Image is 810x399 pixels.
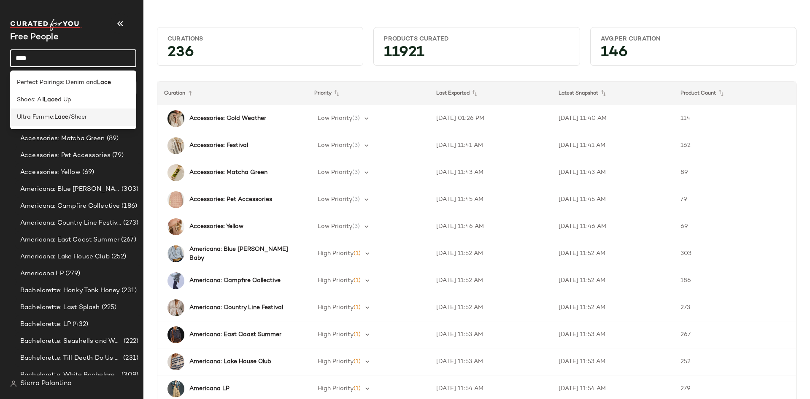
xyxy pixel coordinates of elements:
span: (267) [119,235,136,245]
span: (79) [111,151,124,160]
span: Low Priority [318,223,352,230]
span: Americana LP [20,269,64,279]
span: High Priority [318,331,354,338]
span: Bachelorette: Honky Tonk Honey [20,286,120,296]
span: (432) [71,320,88,329]
span: Americana: Lake House Club [20,252,110,262]
span: (3) [352,196,360,203]
div: 146 [594,46,793,62]
td: 69 [674,213,796,240]
span: (222) [122,337,138,346]
div: Products Curated [384,35,569,43]
img: 95815080_004_b [167,191,184,208]
span: (231) [121,353,138,363]
img: 104720784_230_b [167,164,184,181]
b: Accessories: Festival [189,141,248,150]
span: (3) [352,115,360,122]
td: [DATE] 01:26 PM [429,105,552,132]
td: 89 [674,159,796,186]
td: [DATE] 11:40 AM [552,105,674,132]
b: Americana LP [189,384,229,393]
td: [DATE] 11:52 AM [429,294,552,321]
span: Bachelorette: Last Splash [20,303,100,312]
span: Americana: Campfire Collective [20,201,120,211]
b: Americana: East Coast Summer [189,330,281,339]
span: Low Priority [318,115,352,122]
td: [DATE] 11:52 AM [552,267,674,294]
div: 11921 [377,46,576,62]
span: /Sheer [68,113,87,122]
td: [DATE] 11:41 AM [552,132,674,159]
span: (303) [120,185,138,194]
span: Low Priority [318,169,352,176]
td: [DATE] 11:52 AM [552,294,674,321]
td: 252 [674,348,796,375]
div: Curations [167,35,353,43]
td: 114 [674,105,796,132]
img: 101899938_011_a [167,110,184,127]
div: 236 [161,46,359,62]
span: Perfect Pairings: Denim and [17,78,97,87]
td: [DATE] 11:52 AM [429,240,552,267]
td: 273 [674,294,796,321]
span: (231) [120,286,137,296]
span: (225) [100,303,117,312]
td: [DATE] 11:52 AM [429,267,552,294]
td: [DATE] 11:52 AM [552,240,674,267]
td: 267 [674,321,796,348]
span: (3) [352,223,360,230]
span: (252) [110,252,127,262]
td: [DATE] 11:45 AM [552,186,674,213]
span: Americana: East Coast Summer [20,235,119,245]
td: 79 [674,186,796,213]
td: [DATE] 11:53 AM [429,348,552,375]
img: 92425776_042_0 [167,326,184,343]
span: Bachelorette: LP [20,320,71,329]
span: (69) [81,168,94,177]
td: [DATE] 11:46 AM [552,213,674,240]
span: Accessories: Pet Accessories [20,151,111,160]
span: (1) [354,358,361,365]
span: (273) [121,218,138,228]
td: [DATE] 11:45 AM [429,186,552,213]
span: (1) [354,331,361,338]
span: (1) [354,250,361,257]
img: 101180578_092_e [167,245,184,262]
img: 93911964_010_0 [167,299,184,316]
img: 83674770_024_a [167,353,184,370]
span: Bachelorette: Seashells and Wedding Bells [20,337,122,346]
span: (1) [354,304,361,311]
b: Accessories: Pet Accessories [189,195,272,204]
span: Sierra Palantino [20,379,72,389]
td: [DATE] 11:43 AM [552,159,674,186]
span: (3) [352,142,360,149]
td: 186 [674,267,796,294]
b: Accessories: Yellow [189,222,243,231]
td: [DATE] 11:53 AM [552,321,674,348]
span: High Priority [318,358,354,365]
span: Bachelorette: White Bachelorette Outfits [20,370,120,380]
span: (89) [105,134,119,144]
b: Americana: Blue [PERSON_NAME] Baby [189,245,292,263]
img: cfy_white_logo.C9jOOHJF.svg [10,19,82,31]
b: Lace [97,78,111,87]
span: (279) [64,269,81,279]
th: Priority [308,81,430,105]
span: High Priority [318,385,354,392]
span: Americana: Blue [PERSON_NAME] Baby [20,185,120,194]
td: [DATE] 11:46 AM [429,213,552,240]
span: High Priority [318,250,354,257]
b: Americana: Lake House Club [189,357,271,366]
span: Shoes: All [17,95,44,104]
b: Lace [44,95,58,104]
span: Accessories: Matcha Green [20,134,105,144]
span: Ultra Femme: [17,113,54,122]
span: High Priority [318,277,354,284]
div: Avg.per Curation [601,35,786,43]
img: 103626347_070_0 [167,137,184,154]
span: (1) [354,385,361,392]
th: Curation [157,81,308,105]
span: Bachelorette: Till Death Do Us Party [20,353,121,363]
td: [DATE] 11:53 AM [552,348,674,375]
th: Latest Snapshot [552,81,674,105]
